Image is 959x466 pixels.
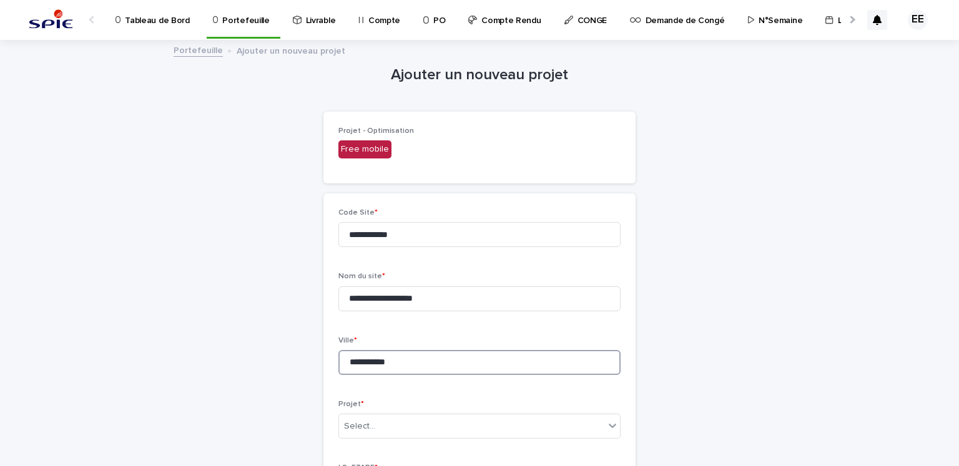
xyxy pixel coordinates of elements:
[338,337,357,344] span: Ville
[344,420,375,433] div: Select...
[25,7,77,32] img: svstPd6MQfCT1uX1QGkG
[237,43,345,57] p: Ajouter un nouveau projet
[174,42,223,57] a: Portefeuille
[338,127,414,135] span: Projet - Optimisation
[338,273,385,280] span: Nom du site
[338,209,378,216] span: Code Site
[908,10,928,30] div: EE
[338,140,391,158] div: Free mobile
[338,400,364,408] span: Projet
[323,66,636,84] h1: Ajouter un nouveau projet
